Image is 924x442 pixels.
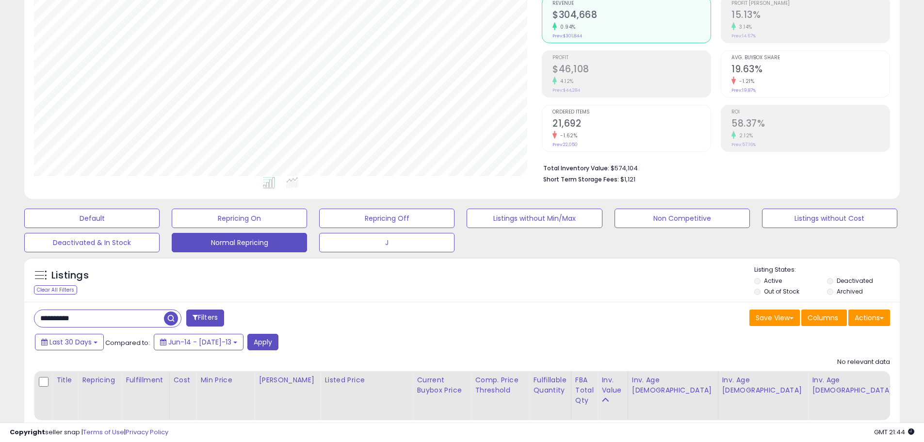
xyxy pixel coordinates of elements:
[632,375,714,395] div: Inv. Age [DEMOGRAPHIC_DATA]
[722,375,804,395] div: Inv. Age [DEMOGRAPHIC_DATA]
[557,78,574,85] small: 4.12%
[837,287,863,295] label: Archived
[154,334,243,350] button: Jun-14 - [DATE]-13
[168,337,231,347] span: Jun-14 - [DATE]-13
[200,375,250,385] div: Min Price
[259,375,316,385] div: [PERSON_NAME]
[10,427,45,437] strong: Copyright
[186,310,224,327] button: Filters
[801,310,847,326] button: Columns
[319,233,454,252] button: J
[543,162,883,173] li: $574,104
[126,427,168,437] a: Privacy Policy
[749,310,800,326] button: Save View
[417,375,467,395] div: Current Buybox Price
[247,334,278,350] button: Apply
[533,375,567,395] div: Fulfillable Quantity
[736,23,752,31] small: 3.14%
[731,87,756,93] small: Prev: 19.87%
[812,375,909,395] div: Inv. Age [DEMOGRAPHIC_DATA]-180
[731,9,890,22] h2: 15.13%
[848,310,890,326] button: Actions
[324,375,408,385] div: Listed Price
[837,358,890,367] div: No relevant data
[762,209,897,228] button: Listings without Cost
[83,427,124,437] a: Terms of Use
[49,337,92,347] span: Last 30 Days
[731,64,890,77] h2: 19.63%
[552,33,582,39] small: Prev: $301,844
[552,87,580,93] small: Prev: $44,284
[731,1,890,6] span: Profit [PERSON_NAME]
[764,277,782,285] label: Active
[24,233,160,252] button: Deactivated & In Stock
[557,132,577,139] small: -1.62%
[808,313,838,323] span: Columns
[731,33,756,39] small: Prev: 14.67%
[543,175,619,183] b: Short Term Storage Fees:
[575,375,594,406] div: FBA Total Qty
[754,265,900,275] p: Listing States:
[615,209,750,228] button: Non Competitive
[736,78,754,85] small: -1.21%
[35,334,104,350] button: Last 30 Days
[552,1,711,6] span: Revenue
[557,23,576,31] small: 0.94%
[174,375,193,385] div: Cost
[731,55,890,61] span: Avg. Buybox Share
[24,209,160,228] button: Default
[874,427,914,437] span: 2025-08-13 21:44 GMT
[10,428,168,437] div: seller snap | |
[51,269,89,282] h5: Listings
[731,142,756,147] small: Prev: 57.16%
[601,375,623,395] div: Inv. value
[731,110,890,115] span: ROI
[837,277,873,285] label: Deactivated
[467,209,602,228] button: Listings without Min/Max
[126,375,165,385] div: Fulfillment
[552,55,711,61] span: Profit
[82,375,117,385] div: Repricing
[620,175,635,184] span: $1,121
[552,64,711,77] h2: $46,108
[105,338,150,347] span: Compared to:
[172,209,307,228] button: Repricing On
[764,287,799,295] label: Out of Stock
[34,285,77,295] div: Clear All Filters
[475,375,525,395] div: Comp. Price Threshold
[552,9,711,22] h2: $304,668
[552,118,711,131] h2: 21,692
[172,233,307,252] button: Normal Repricing
[552,110,711,115] span: Ordered Items
[736,132,753,139] small: 2.12%
[319,209,454,228] button: Repricing Off
[731,118,890,131] h2: 58.37%
[552,142,578,147] small: Prev: 22,050
[56,375,74,385] div: Title
[543,164,609,172] b: Total Inventory Value:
